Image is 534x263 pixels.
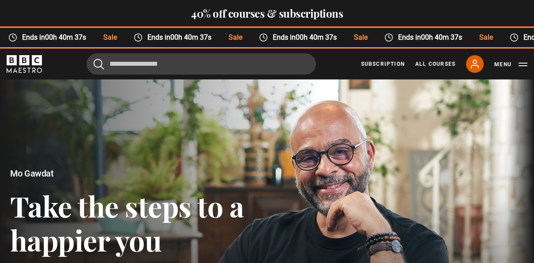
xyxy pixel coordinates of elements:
button: Toggle navigation [494,60,527,69]
span: Ends in [393,32,470,43]
span: Ends in [268,32,345,43]
input: Search [86,53,316,75]
a: Subscription [361,60,405,68]
time: 00h 40m 37s [296,33,337,41]
span: Sale [470,32,501,43]
span: Sale [94,32,125,43]
a: All Courses [415,60,455,68]
span: Sale [220,32,250,43]
h3: Take the steps to a happier you [10,189,267,257]
time: 00h 40m 37s [421,33,462,41]
span: Ends in [17,32,94,43]
time: 00h 40m 37s [170,33,211,41]
span: Ends in [143,32,220,43]
button: Submit the search query [94,58,104,69]
h2: Mo Gawdat [10,169,267,179]
svg: BBC Maestro [7,55,42,73]
span: Sale [345,32,376,43]
time: 00h 40m 37s [45,33,86,41]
